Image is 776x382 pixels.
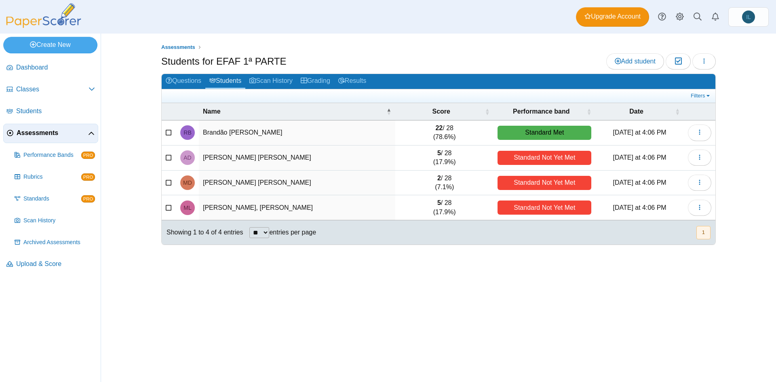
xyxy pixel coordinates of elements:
[613,129,666,136] time: Oct 6, 2025 at 4:06 PM
[199,171,395,196] td: [PERSON_NAME] [PERSON_NAME]
[11,211,98,230] a: Scan History
[81,173,95,181] span: PRO
[395,171,493,196] td: / 28 (7.1%)
[183,180,192,186] span: Miguel Domingues Pacheco
[297,74,334,89] a: Grading
[498,126,591,140] div: Standard Met
[586,108,591,116] span: Performance band : Activate to sort
[3,22,84,29] a: PaperScorer
[3,37,97,53] a: Create New
[11,233,98,252] a: Archived Assessments
[675,108,680,116] span: Date : Activate to sort
[161,55,286,68] h1: Students for EFAF 1ª PARTE
[16,107,95,116] span: Students
[498,176,591,190] div: Standard Not Yet Met
[399,107,483,116] span: Score
[3,124,98,143] a: Assessments
[23,217,95,225] span: Scan History
[386,108,391,116] span: Name : Activate to invert sorting
[3,80,98,99] a: Classes
[437,150,441,156] b: 5
[3,58,98,78] a: Dashboard
[17,129,88,137] span: Assessments
[613,204,666,211] time: Oct 6, 2025 at 4:06 PM
[11,189,98,209] a: Standards PRO
[746,14,751,20] span: Iara Lovizio
[437,199,441,206] b: 5
[485,108,489,116] span: Score : Activate to sort
[615,58,656,65] span: Add student
[162,220,243,245] div: Showing 1 to 4 of 4 entries
[584,12,641,21] span: Upgrade Account
[3,3,84,28] img: PaperScorer
[23,173,81,181] span: Rubrics
[728,7,769,27] a: Iara Lovizio
[696,226,711,239] nav: pagination
[606,53,664,70] a: Add student
[199,120,395,146] td: Brandão [PERSON_NAME]
[203,107,385,116] span: Name
[395,120,493,146] td: / 28 (78.6%)
[3,102,98,121] a: Students
[16,260,95,268] span: Upload & Score
[199,146,395,171] td: [PERSON_NAME] [PERSON_NAME]
[199,195,395,220] td: [PERSON_NAME], [PERSON_NAME]
[23,238,95,247] span: Archived Assessments
[742,11,755,23] span: Iara Lovizio
[16,63,95,72] span: Dashboard
[395,195,493,220] td: / 28 (17.9%)
[183,205,191,211] span: Maya Lopes Morelatto
[269,229,316,236] label: entries per page
[435,125,443,131] b: 22
[11,167,98,187] a: Rubrics PRO
[437,175,441,182] b: 2
[613,179,666,186] time: Oct 6, 2025 at 4:06 PM
[689,92,713,100] a: Filters
[205,74,245,89] a: Students
[576,7,649,27] a: Upgrade Account
[159,42,197,53] a: Assessments
[334,74,370,89] a: Results
[11,146,98,165] a: Performance Bands PRO
[183,155,191,160] span: Anna Clara de Oliveira Diniz
[81,152,95,159] span: PRO
[498,107,585,116] span: Performance band
[498,200,591,215] div: Standard Not Yet Met
[3,255,98,274] a: Upload & Score
[395,146,493,171] td: / 28 (17.9%)
[498,151,591,165] div: Standard Not Yet Met
[23,151,81,159] span: Performance Bands
[613,154,666,161] time: Oct 6, 2025 at 4:06 PM
[162,74,205,89] a: Questions
[81,195,95,203] span: PRO
[161,44,195,50] span: Assessments
[599,107,673,116] span: Date
[696,226,711,239] button: 1
[16,85,89,94] span: Classes
[245,74,297,89] a: Scan History
[183,130,191,135] span: Raul Brandão Ligabue
[23,195,81,203] span: Standards
[706,8,724,26] a: Alerts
